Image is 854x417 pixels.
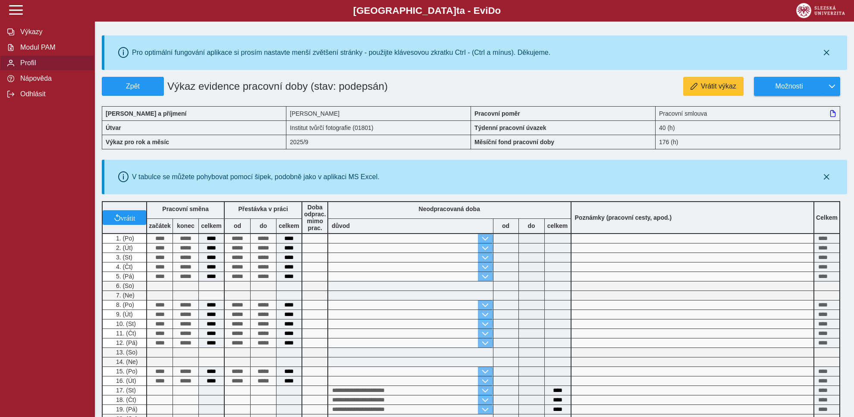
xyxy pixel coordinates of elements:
[304,204,326,231] b: Doba odprac. mimo prac.
[701,82,736,90] span: Vrátit výkaz
[474,124,546,131] b: Týdenní pracovní úvazek
[519,222,544,229] b: do
[816,214,838,221] b: Celkem
[286,120,471,135] div: Institut tvůrčí fotografie (01801)
[656,135,840,149] div: 176 (h)
[656,106,840,120] div: Pracovní smlouva
[106,82,160,90] span: Zpět
[114,273,134,280] span: 5. (Pá)
[114,263,133,270] span: 4. (Čt)
[18,75,88,82] span: Nápověda
[114,387,136,394] span: 17. (St)
[114,339,138,346] span: 12. (Pá)
[114,358,138,365] span: 14. (Ne)
[114,320,136,327] span: 10. (St)
[114,377,136,384] span: 16. (Út)
[18,59,88,67] span: Profil
[419,205,480,212] b: Neodpracovaná doba
[114,292,135,299] span: 7. (Ne)
[456,5,459,16] span: t
[114,396,136,403] span: 18. (Čt)
[286,106,471,120] div: [PERSON_NAME]
[173,222,198,229] b: konec
[199,222,224,229] b: celkem
[114,406,138,413] span: 19. (Pá)
[796,3,845,18] img: logo_web_su.png
[251,222,276,229] b: do
[761,82,817,90] span: Možnosti
[332,222,350,229] b: důvod
[495,5,501,16] span: o
[114,282,134,289] span: 6. (So)
[114,235,134,242] span: 1. (Po)
[26,5,828,16] b: [GEOGRAPHIC_DATA] a - Evi
[114,330,136,337] span: 11. (Čt)
[114,368,138,375] span: 15. (Po)
[493,222,518,229] b: od
[114,244,133,251] span: 2. (Út)
[571,214,675,221] b: Poznámky (pracovní cesty, apod.)
[18,90,88,98] span: Odhlásit
[238,205,288,212] b: Přestávka v práci
[488,5,495,16] span: D
[132,173,380,181] div: V tabulce se můžete pohybovat pomocí šipek, podobně jako v aplikaci MS Excel.
[164,77,412,96] h1: Výkaz evidence pracovní doby (stav: podepsán)
[114,254,132,261] span: 3. (St)
[162,205,208,212] b: Pracovní směna
[754,77,824,96] button: Možnosti
[114,349,138,356] span: 13. (So)
[276,222,301,229] b: celkem
[683,77,744,96] button: Vrátit výkaz
[18,28,88,36] span: Výkazy
[656,120,840,135] div: 40 (h)
[474,139,554,145] b: Měsíční fond pracovní doby
[132,49,550,57] div: Pro optimální fungování aplikace si prosím nastavte menší zvětšení stránky - použijte klávesovou ...
[106,110,186,117] b: [PERSON_NAME] a příjmení
[114,311,133,318] span: 9. (Út)
[103,210,146,225] button: vrátit
[106,124,121,131] b: Útvar
[225,222,250,229] b: od
[545,222,571,229] b: celkem
[147,222,173,229] b: začátek
[18,44,88,51] span: Modul PAM
[102,77,164,96] button: Zpět
[286,135,471,149] div: 2025/9
[106,139,169,145] b: Výkaz pro rok a měsíc
[474,110,520,117] b: Pracovní poměr
[121,214,135,221] span: vrátit
[114,301,134,308] span: 8. (Po)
